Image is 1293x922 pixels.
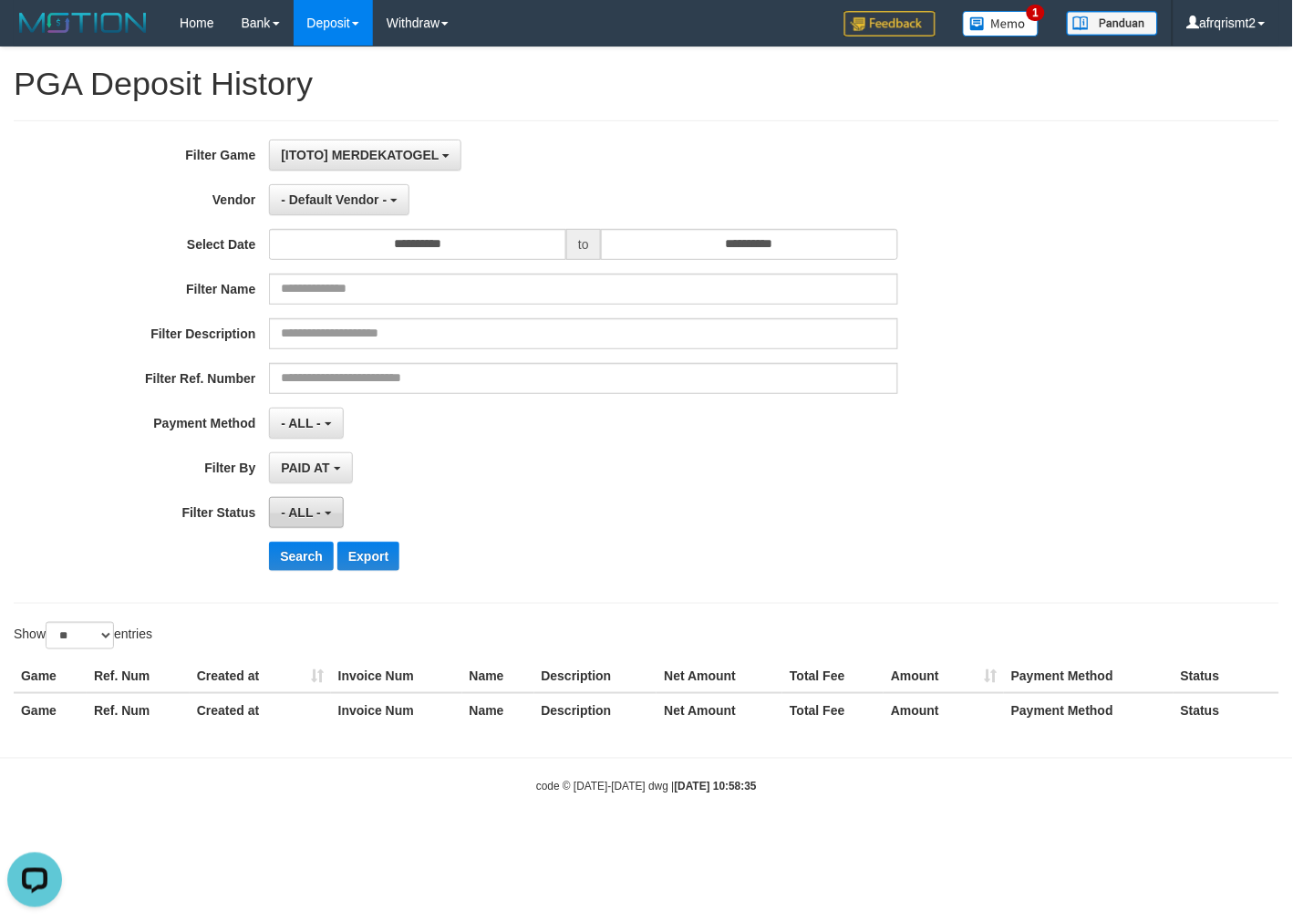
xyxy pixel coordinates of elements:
button: Open LiveChat chat widget [7,7,62,62]
th: Game [14,659,87,693]
button: Export [337,542,399,571]
span: PAID AT [281,461,329,475]
th: Status [1174,659,1279,693]
button: - ALL - [269,497,343,528]
th: Invoice Num [331,659,462,693]
th: Ref. Num [87,659,190,693]
th: Amount [884,693,1004,727]
button: [ITOTO] MERDEKATOGEL [269,140,461,171]
th: Description [534,693,657,727]
img: Button%20Memo.svg [963,11,1040,36]
button: - ALL - [269,408,343,439]
th: Invoice Num [331,693,462,727]
span: - ALL - [281,416,321,430]
th: Net Amount [657,659,782,693]
img: Feedback.jpg [844,11,936,36]
th: Description [534,659,657,693]
img: panduan.png [1067,11,1158,36]
th: Created at [190,659,331,693]
button: Search [269,542,334,571]
h1: PGA Deposit History [14,66,1279,102]
span: to [566,229,601,260]
button: PAID AT [269,452,352,483]
img: MOTION_logo.png [14,9,152,36]
th: Ref. Num [87,693,190,727]
th: Game [14,693,87,727]
span: [ITOTO] MERDEKATOGEL [281,148,439,162]
span: - Default Vendor - [281,192,387,207]
th: Net Amount [657,693,782,727]
select: Showentries [46,622,114,649]
th: Amount [884,659,1004,693]
th: Name [462,693,534,727]
th: Name [462,659,534,693]
th: Payment Method [1004,693,1174,727]
span: 1 [1027,5,1046,21]
th: Status [1174,693,1279,727]
strong: [DATE] 10:58:35 [675,781,757,793]
label: Show entries [14,622,152,649]
span: - ALL - [281,505,321,520]
th: Created at [190,693,331,727]
th: Payment Method [1004,659,1174,693]
th: Total Fee [782,693,884,727]
small: code © [DATE]-[DATE] dwg | [536,781,757,793]
th: Total Fee [782,659,884,693]
button: - Default Vendor - [269,184,409,215]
